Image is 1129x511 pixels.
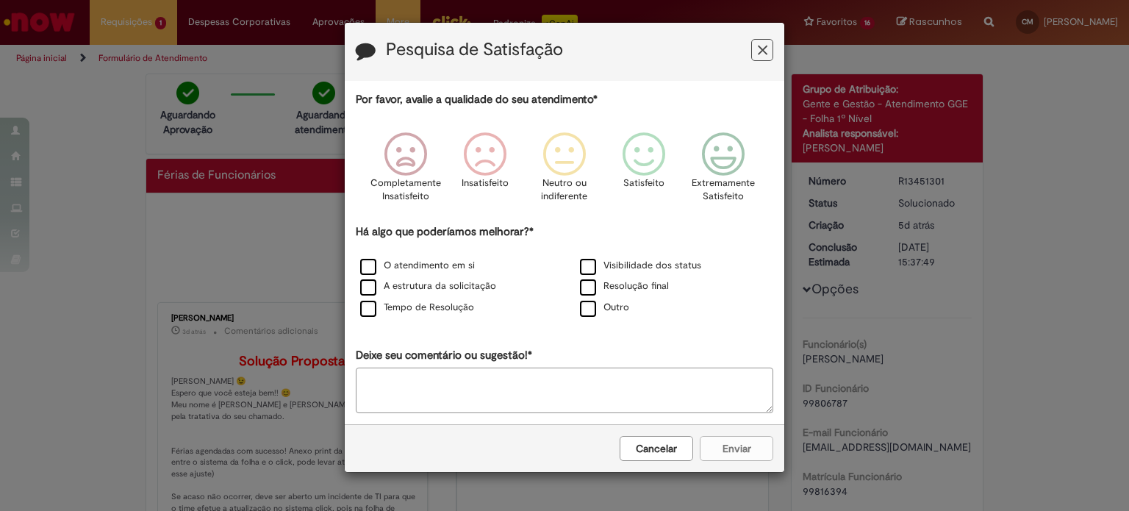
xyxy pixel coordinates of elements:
p: Completamente Insatisfeito [370,176,441,204]
label: A estrutura da solicitação [360,279,496,293]
div: Satisfeito [606,121,681,222]
label: Resolução final [580,279,669,293]
label: Pesquisa de Satisfação [386,40,563,60]
label: Visibilidade dos status [580,259,701,273]
p: Insatisfeito [462,176,509,190]
div: Completamente Insatisfeito [368,121,442,222]
div: Extremamente Satisfeito [686,121,761,222]
label: Outro [580,301,629,315]
div: Há algo que poderíamos melhorar?* [356,224,773,319]
button: Cancelar [620,436,693,461]
label: O atendimento em si [360,259,475,273]
div: Neutro ou indiferente [527,121,602,222]
p: Satisfeito [623,176,664,190]
p: Extremamente Satisfeito [692,176,755,204]
label: Tempo de Resolução [360,301,474,315]
label: Por favor, avalie a qualidade do seu atendimento* [356,92,598,107]
p: Neutro ou indiferente [538,176,591,204]
label: Deixe seu comentário ou sugestão!* [356,348,532,363]
div: Insatisfeito [448,121,523,222]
